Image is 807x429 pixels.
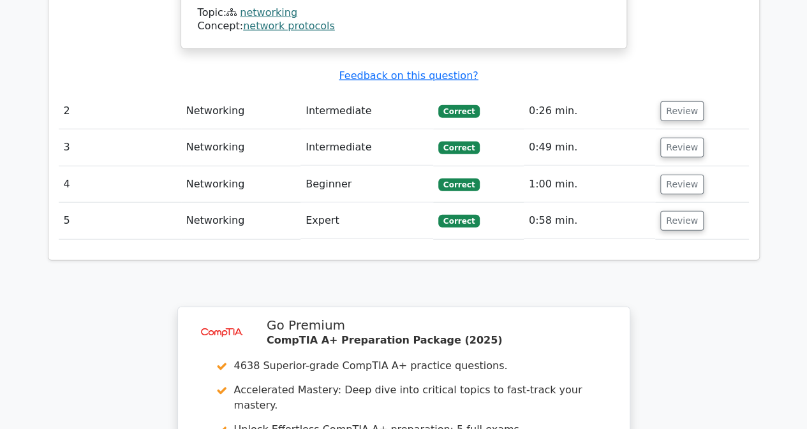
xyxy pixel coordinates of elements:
td: Intermediate [300,129,433,166]
button: Review [660,175,704,194]
button: Review [660,101,704,121]
td: Networking [181,203,300,239]
td: Expert [300,203,433,239]
button: Review [660,211,704,231]
td: Beginner [300,166,433,203]
td: Intermediate [300,93,433,129]
span: Correct [438,215,480,228]
td: 3 [59,129,181,166]
td: 1:00 min. [524,166,655,203]
td: 0:49 min. [524,129,655,166]
button: Review [660,138,704,157]
span: Correct [438,178,480,191]
a: networking [240,6,297,18]
span: Correct [438,105,480,118]
td: Networking [181,166,300,203]
div: Topic: [198,6,610,20]
td: 0:26 min. [524,93,655,129]
td: 4 [59,166,181,203]
a: Feedback on this question? [339,69,478,82]
a: network protocols [243,20,335,32]
td: 0:58 min. [524,203,655,239]
div: Concept: [198,20,610,33]
td: 5 [59,203,181,239]
td: 2 [59,93,181,129]
span: Correct [438,142,480,154]
td: Networking [181,93,300,129]
td: Networking [181,129,300,166]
